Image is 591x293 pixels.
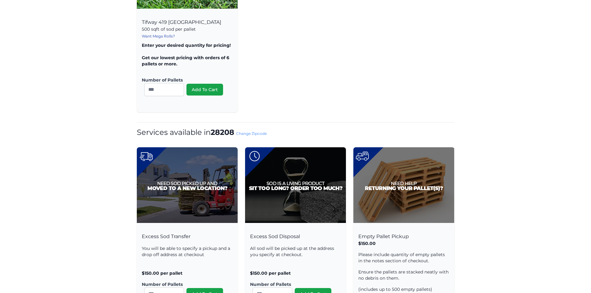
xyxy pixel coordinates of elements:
label: Number of Pallets [142,77,228,83]
p: $150.00 per pallet [142,270,233,276]
a: Want Mega Rolls? [142,34,175,38]
p: $150.00 [358,240,449,246]
p: All sod will be picked up at the address you specify at checkout. [250,245,341,258]
p: Enter your desired quantity for pricing! Get our lowest pricing with orders of 6 pallets or more. [142,42,233,67]
h1: Services available in [137,127,454,137]
a: Change Zipcode [236,131,267,136]
p: Please include quantity of empty pallets in the notes section of checkout. [358,251,449,264]
img: Excess Sod Disposal Product Image [245,147,346,223]
strong: 28208 [211,128,234,137]
p: 500 sqft of sod per pallet [142,26,233,32]
p: You will be able to specify a pickup and a drop off address at checkout [142,245,233,258]
label: Number of Pallets [142,281,228,287]
img: Pallet Pickup Product Image [353,147,454,223]
label: Number of Pallets [250,281,336,287]
img: Excess Sod Transfer Product Image [137,147,238,223]
p: $150.00 per pallet [250,270,341,276]
p: Ensure the pallets are stacked neatly with no debris on them. [358,269,449,281]
button: Add To Cart [186,84,223,95]
p: (includes up to 500 empty pallets) [358,286,449,292]
div: Tifway 419 [GEOGRAPHIC_DATA] [137,12,238,112]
